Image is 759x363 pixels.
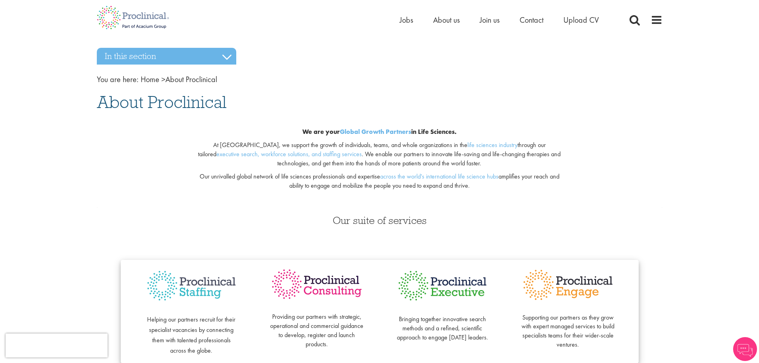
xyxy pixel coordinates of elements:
[216,150,362,158] a: executive search, workforce solutions, and staffing services
[270,268,364,301] img: Proclinical Consulting
[141,74,159,84] a: breadcrumb link to Home
[270,304,364,349] p: Providing our partners with strategic, operational and commercial guidance to develop, register a...
[97,91,226,113] span: About Proclinical
[193,141,566,168] p: At [GEOGRAPHIC_DATA], we support the growth of individuals, teams, and whole organizations in the...
[193,172,566,190] p: Our unrivalled global network of life sciences professionals and expertise amplifies your reach a...
[521,268,615,302] img: Proclinical Engage
[400,15,413,25] a: Jobs
[467,141,518,149] a: life sciences industry
[141,74,217,84] span: About Proclinical
[302,128,457,136] b: We are your in Life Sciences.
[733,337,757,361] img: Chatbot
[97,48,236,65] h3: In this section
[340,128,411,136] a: Global Growth Partners
[563,15,599,25] a: Upload CV
[380,172,498,181] a: across the world's international life science hubs
[433,15,460,25] a: About us
[480,15,500,25] a: Join us
[97,74,139,84] span: You are here:
[161,74,165,84] span: >
[520,15,543,25] a: Contact
[396,306,489,342] p: Bringing together innovative search methods and a refined, scientific approach to engage [DATE] l...
[6,334,108,357] iframe: reCAPTCHA
[521,304,615,349] p: Supporting our partners as they grow with expert managed services to build specialists teams for ...
[97,215,663,226] h3: Our suite of services
[145,268,238,304] img: Proclinical Staffing
[147,315,235,355] span: Helping our partners recruit for their specialist vacancies by connecting them with talented prof...
[396,268,489,304] img: Proclinical Executive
